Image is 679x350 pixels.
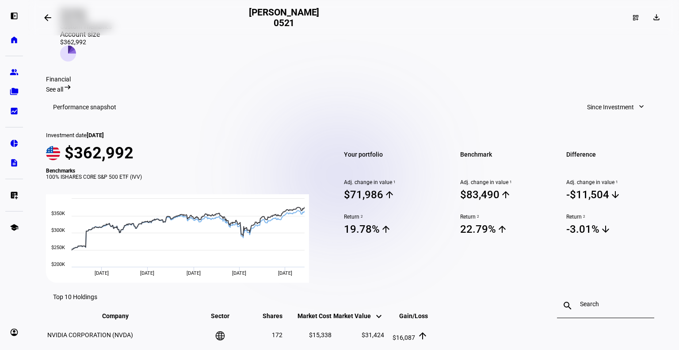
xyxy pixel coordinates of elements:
[392,179,396,185] sup: 1
[60,38,112,46] div: $362,992
[46,168,319,174] div: Benchmarks
[610,189,621,200] mat-icon: arrow_downward
[204,312,236,319] span: Sector
[566,214,661,220] span: Return
[497,224,507,235] mat-icon: arrow_upward
[51,227,65,233] text: $300K
[344,179,439,185] span: Adj. change in value
[5,63,23,81] a: group
[10,87,19,96] eth-mat-symbol: folder_copy
[557,300,578,311] mat-icon: search
[51,262,65,267] text: $200K
[637,102,646,111] mat-icon: expand_more
[10,107,19,115] eth-mat-symbol: bid_landscape
[10,139,19,148] eth-mat-symbol: pie_chart
[5,154,23,172] a: description
[53,104,116,111] h3: Performance snapshot
[566,179,661,185] span: Adj. change in value
[566,148,661,161] span: Difference
[578,98,654,116] button: Since Investment
[46,86,63,93] span: See all
[10,12,19,20] eth-mat-symbol: left_panel_open
[46,174,319,180] div: 100% ISHARES CORE S&P 500 ETF (IVV)
[508,179,512,185] sup: 1
[272,331,282,338] span: 172
[587,98,634,116] span: Since Investment
[5,31,23,49] a: home
[140,270,154,276] span: [DATE]
[580,300,631,308] input: Search
[5,83,23,100] a: folder_copy
[344,188,383,201] div: $71,986
[582,214,585,220] sup: 2
[386,312,428,319] span: Gain/Loss
[53,293,97,300] eth-data-table-title: Top 10 Holdings
[460,148,555,161] span: Benchmark
[333,312,384,319] span: Market Value
[284,312,332,319] span: Market Cost
[476,214,479,220] sup: 2
[5,102,23,120] a: bid_landscape
[359,214,363,220] sup: 2
[309,331,332,338] span: $15,338
[47,331,133,338] span: NVIDIA CORPORATION (NVDA)
[51,211,65,216] text: $350K
[10,223,19,232] eth-mat-symbol: school
[10,158,19,167] eth-mat-symbol: description
[460,179,555,185] span: Adj. change in value
[63,83,72,92] mat-icon: arrow_right_alt
[5,135,23,152] a: pie_chart
[460,214,555,220] span: Return
[652,13,661,22] mat-icon: download
[393,334,415,341] span: $16,087
[10,68,19,77] eth-mat-symbol: group
[51,245,65,250] text: $250K
[102,312,142,319] span: Company
[600,224,611,235] mat-icon: arrow_downward
[614,179,618,185] sup: 1
[344,148,439,161] span: Your portfolio
[87,132,104,138] span: [DATE]
[417,331,428,341] mat-icon: arrow_upward
[344,214,439,220] span: Return
[232,270,246,276] span: [DATE]
[381,224,391,235] mat-icon: arrow_upward
[460,188,555,201] span: $83,490
[42,12,53,23] mat-icon: arrow_backwards
[187,270,201,276] span: [DATE]
[384,189,395,200] mat-icon: arrow_upward
[566,223,661,236] span: -3.01%
[460,223,555,236] span: 22.79%
[374,311,384,322] mat-icon: keyboard_arrow_down
[46,132,319,138] div: Investment date
[10,328,19,337] eth-mat-symbol: account_circle
[344,223,439,236] span: 19.78%
[566,188,661,201] span: -$11,504
[362,331,384,338] span: $31,424
[249,312,282,319] span: Shares
[10,191,19,200] eth-mat-symbol: list_alt_add
[65,144,134,162] span: $362,992
[249,7,320,28] h2: [PERSON_NAME] 0521
[46,76,661,83] div: Financial
[95,270,109,276] span: [DATE]
[632,14,639,21] mat-icon: dashboard_customize
[500,189,511,200] mat-icon: arrow_upward
[10,35,19,44] eth-mat-symbol: home
[278,270,292,276] span: [DATE]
